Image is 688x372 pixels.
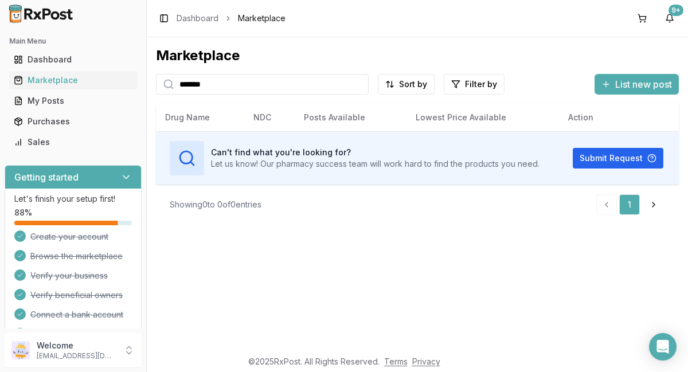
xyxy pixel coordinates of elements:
a: Purchases [9,111,137,132]
a: Dashboard [177,13,218,24]
span: Create your account [30,231,108,242]
button: Filter by [444,74,505,95]
span: Sort by [399,79,427,90]
div: Open Intercom Messenger [649,333,677,361]
nav: pagination [596,194,665,215]
th: Action [559,104,679,131]
div: Sales [14,136,132,148]
a: 1 [619,194,640,215]
div: 9+ [669,5,683,16]
div: Marketplace [156,46,679,65]
span: Connect a bank account [30,309,123,320]
button: Sales [5,133,142,151]
img: RxPost Logo [5,5,78,23]
img: User avatar [11,341,30,359]
p: [EMAIL_ADDRESS][DOMAIN_NAME] [37,351,116,361]
p: Welcome [37,340,116,351]
a: Dashboard [9,49,137,70]
a: Go to next page [642,194,665,215]
div: Dashboard [14,54,132,65]
span: Verify beneficial owners [30,289,123,301]
span: Verify your business [30,270,108,281]
a: Sales [9,132,137,152]
th: Drug Name [156,104,244,131]
th: Lowest Price Available [406,104,559,131]
a: List new post [595,80,679,91]
button: Sort by [378,74,435,95]
h3: Getting started [14,170,79,184]
nav: breadcrumb [177,13,286,24]
button: Marketplace [5,71,142,89]
button: Submit Request [573,148,663,169]
p: Let's finish your setup first! [14,193,132,205]
th: Posts Available [295,104,406,131]
button: Dashboard [5,50,142,69]
div: Showing 0 to 0 of 0 entries [170,199,261,210]
p: Let us know! Our pharmacy success team will work hard to find the products you need. [211,158,540,170]
button: Purchases [5,112,142,131]
a: My Posts [9,91,137,111]
h3: Can't find what you're looking for? [211,147,540,158]
button: My Posts [5,92,142,110]
span: 88 % [14,207,32,218]
div: My Posts [14,95,132,107]
div: Marketplace [14,75,132,86]
span: List new post [615,77,672,91]
h2: Main Menu [9,37,137,46]
a: Privacy [412,357,440,366]
a: Terms [384,357,408,366]
span: Browse the marketplace [30,250,123,262]
a: Marketplace [9,70,137,91]
div: Purchases [14,116,132,127]
th: NDC [244,104,295,131]
span: Marketplace [238,13,286,24]
span: Filter by [465,79,497,90]
button: List new post [595,74,679,95]
button: 9+ [660,9,679,28]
